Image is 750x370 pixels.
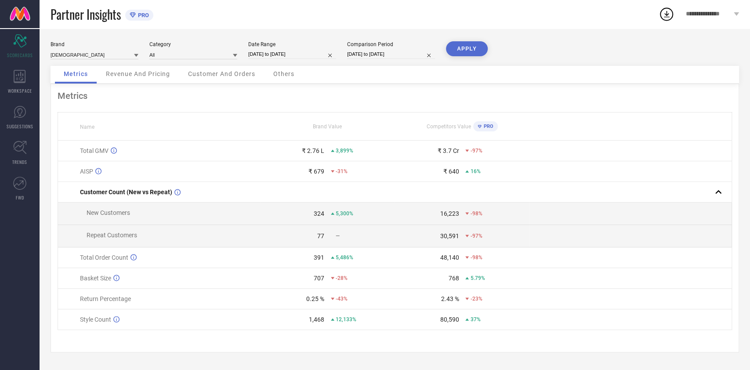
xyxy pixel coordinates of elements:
span: Repeat Customers [87,232,137,239]
span: 3,899% [336,148,353,154]
span: SCORECARDS [7,52,33,58]
input: Select comparison period [347,50,435,59]
span: -98% [470,210,482,217]
span: Customer Count (New vs Repeat) [80,189,172,196]
span: -43% [336,296,348,302]
span: -97% [470,233,482,239]
span: Partner Insights [51,5,121,23]
span: New Customers [87,209,130,216]
div: 324 [314,210,324,217]
span: FWD [16,194,24,201]
span: PRO [136,12,149,18]
span: Style Count [80,316,111,323]
div: Brand [51,41,138,47]
span: WORKSPACE [8,87,32,94]
span: PRO [482,123,493,129]
span: SUGGESTIONS [7,123,33,130]
div: 30,591 [440,232,459,239]
span: 5,486% [336,254,353,261]
span: -98% [470,254,482,261]
span: -97% [470,148,482,154]
span: Brand Value [313,123,342,130]
div: 768 [448,275,459,282]
span: AISP [80,168,93,175]
div: 77 [317,232,324,239]
div: Comparison Period [347,41,435,47]
div: 2.43 % [441,295,459,302]
span: TRENDS [12,159,27,165]
div: 707 [314,275,324,282]
span: -31% [336,168,348,174]
input: Select date range [248,50,336,59]
span: Total Order Count [80,254,128,261]
span: -23% [470,296,482,302]
div: ₹ 3.7 Cr [437,147,459,154]
span: -28% [336,275,348,281]
button: APPLY [446,41,488,56]
span: Return Percentage [80,295,131,302]
div: Date Range [248,41,336,47]
div: 16,223 [440,210,459,217]
span: Basket Size [80,275,111,282]
span: Others [273,70,294,77]
span: Competitors Value [427,123,471,130]
span: 5.79% [470,275,485,281]
div: 391 [314,254,324,261]
span: 16% [470,168,480,174]
span: Name [80,124,94,130]
span: 12,133% [336,316,356,323]
div: 48,140 [440,254,459,261]
span: Metrics [64,70,88,77]
div: Open download list [659,6,674,22]
div: 80,590 [440,316,459,323]
div: 0.25 % [306,295,324,302]
span: Customer And Orders [188,70,255,77]
span: 5,300% [336,210,353,217]
span: — [336,233,340,239]
span: 37% [470,316,480,323]
div: 1,468 [309,316,324,323]
span: Revenue And Pricing [106,70,170,77]
div: Metrics [58,91,732,101]
div: Category [149,41,237,47]
div: ₹ 2.76 L [302,147,324,154]
div: ₹ 640 [443,168,459,175]
span: Total GMV [80,147,109,154]
div: ₹ 679 [308,168,324,175]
